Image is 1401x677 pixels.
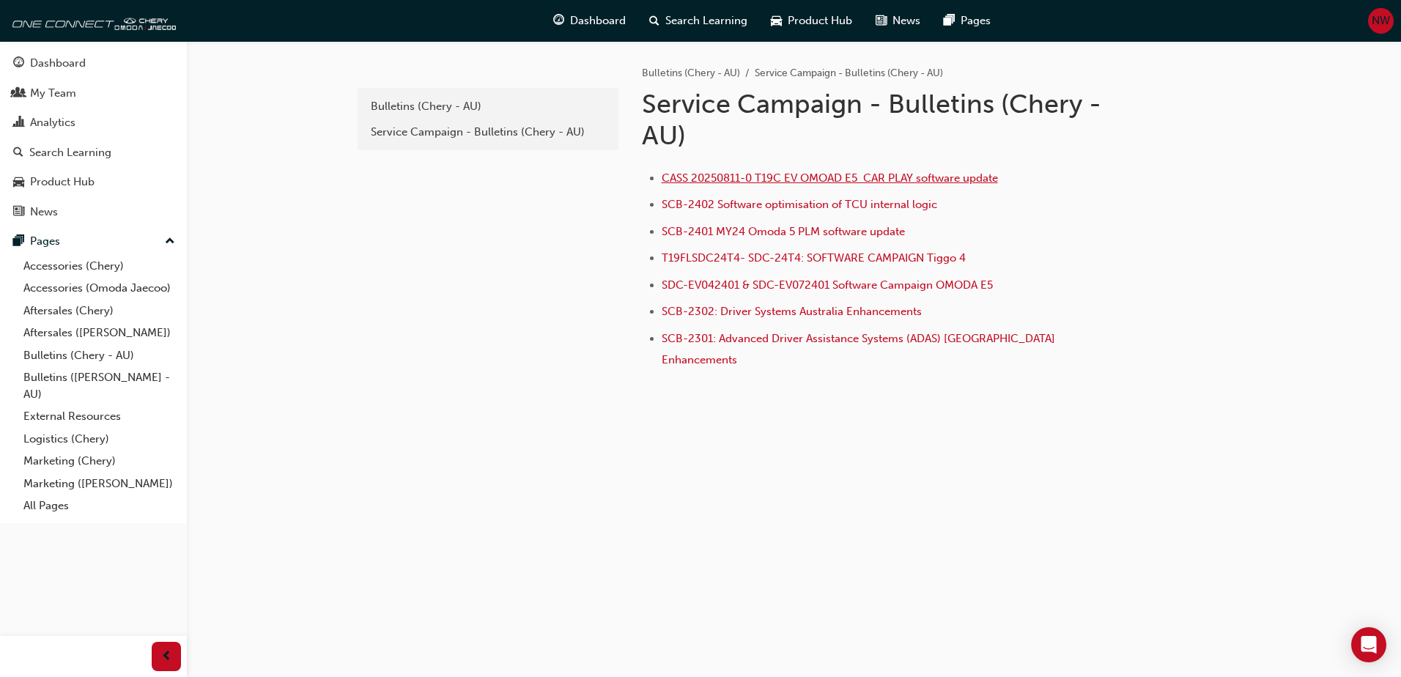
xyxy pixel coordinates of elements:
a: SCB-2401 MY24 Omoda 5 PLM software update [662,225,905,238]
a: News [6,199,181,226]
button: Pages [6,228,181,255]
button: NW [1368,8,1394,34]
a: T19FLSDC24T4- SDC-24T4: SOFTWARE CAMPAIGN Tiggo 4 [662,251,966,264]
span: pages-icon [13,235,24,248]
a: SDC-EV042401 & SDC-EV072401 Software Campaign OMODA E5 [662,278,993,292]
span: Pages [961,12,991,29]
a: car-iconProduct Hub [759,6,864,36]
span: News [892,12,920,29]
a: guage-iconDashboard [541,6,637,36]
a: SCB-2301: Advanced Driver Assistance Systems (ADAS) [GEOGRAPHIC_DATA] Enhancements [662,332,1058,366]
a: Marketing (Chery) [18,450,181,473]
span: Search Learning [665,12,747,29]
span: car-icon [13,176,24,189]
span: search-icon [13,147,23,160]
div: Open Intercom Messenger [1351,627,1386,662]
div: Pages [30,233,60,250]
div: My Team [30,85,76,102]
a: Bulletins (Chery - AU) [18,344,181,367]
a: Marketing ([PERSON_NAME]) [18,473,181,495]
button: DashboardMy TeamAnalyticsSearch LearningProduct HubNews [6,47,181,228]
span: guage-icon [13,57,24,70]
a: Product Hub [6,169,181,196]
span: up-icon [165,232,175,251]
a: CASS 20250811-0 T19C EV OMOAD E5 CAR PLAY software update [662,171,998,185]
a: External Resources [18,405,181,428]
a: SCB-2302: Driver Systems Australia Enhancements [662,305,922,318]
a: SCB-2402 Software optimisation of TCU internal logic [662,198,937,211]
a: Search Learning [6,139,181,166]
span: car-icon [771,12,782,30]
a: My Team [6,80,181,107]
a: pages-iconPages [932,6,1002,36]
a: Logistics (Chery) [18,428,181,451]
a: Dashboard [6,50,181,77]
span: pages-icon [944,12,955,30]
a: Accessories (Omoda Jaecoo) [18,277,181,300]
div: News [30,204,58,221]
span: people-icon [13,87,24,100]
a: All Pages [18,495,181,517]
span: Dashboard [570,12,626,29]
a: Bulletins (Chery - AU) [363,94,613,119]
div: Analytics [30,114,75,131]
a: Aftersales ([PERSON_NAME]) [18,322,181,344]
li: Service Campaign - Bulletins (Chery - AU) [755,65,943,82]
img: oneconnect [7,6,176,35]
span: search-icon [649,12,659,30]
span: news-icon [13,206,24,219]
a: search-iconSearch Learning [637,6,759,36]
span: guage-icon [553,12,564,30]
a: Service Campaign - Bulletins (Chery - AU) [363,119,613,145]
div: Bulletins (Chery - AU) [371,98,605,115]
span: news-icon [876,12,887,30]
h1: Service Campaign - Bulletins (Chery - AU) [642,88,1123,152]
span: NW [1372,12,1390,29]
a: Bulletins (Chery - AU) [642,67,740,79]
a: Analytics [6,109,181,136]
a: Aftersales (Chery) [18,300,181,322]
div: Service Campaign - Bulletins (Chery - AU) [371,124,605,141]
span: chart-icon [13,116,24,130]
span: Product Hub [788,12,852,29]
a: news-iconNews [864,6,932,36]
div: Product Hub [30,174,95,190]
span: prev-icon [161,648,172,666]
a: Bulletins ([PERSON_NAME] - AU) [18,366,181,405]
div: Dashboard [30,55,86,72]
div: Search Learning [29,144,111,161]
a: Accessories (Chery) [18,255,181,278]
